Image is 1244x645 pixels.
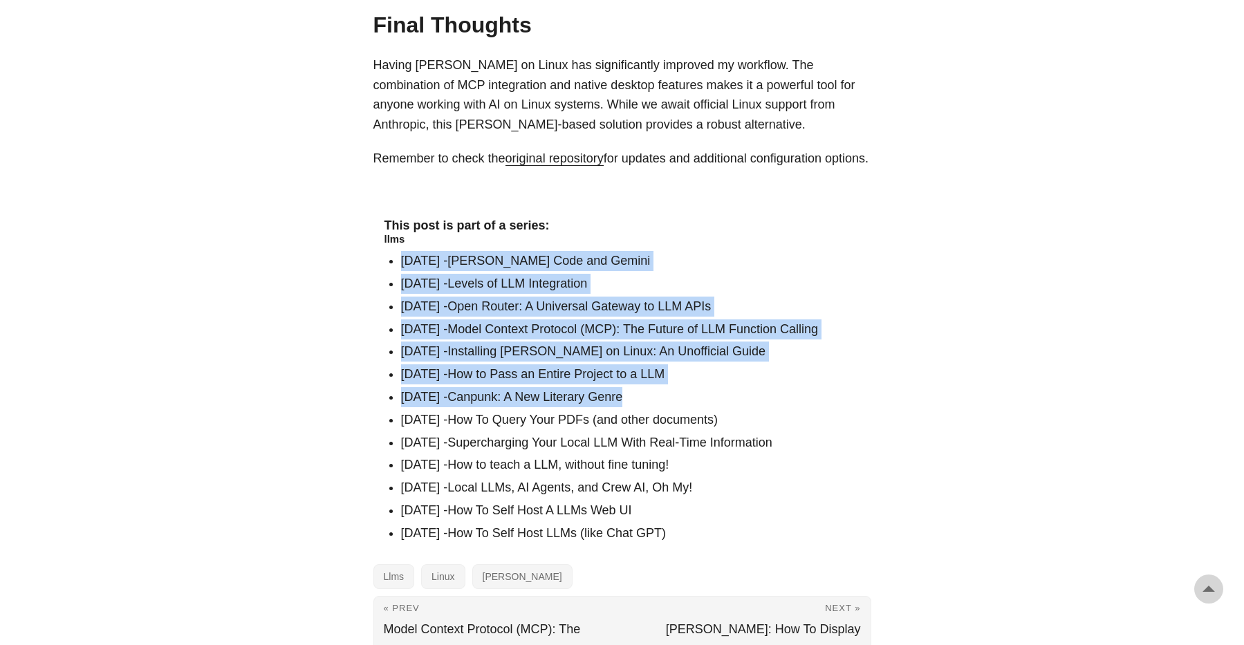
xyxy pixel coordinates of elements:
a: Installing [PERSON_NAME] on Linux: An Unofficial Guide [447,344,765,358]
p: Having [PERSON_NAME] on Linux has significantly improved my workflow. The combination of MCP inte... [373,55,871,135]
p: Remember to check the for updates and additional configuration options. [373,149,871,169]
a: How To Self Host LLMs (like Chat GPT) [447,526,666,540]
a: Llms [373,564,415,589]
a: Open Router: A Universal Gateway to LLM APIs [447,299,711,313]
li: [DATE] - [401,478,860,498]
li: [DATE] - [401,319,860,339]
span: Next » [825,603,860,613]
a: Canpunk: A New Literary Genre [447,390,622,404]
li: [DATE] - [401,501,860,521]
li: [DATE] - [401,251,860,271]
a: [PERSON_NAME] [472,564,573,589]
a: How To Query Your PDFs (and other documents) [447,413,718,427]
li: [DATE] - [401,410,860,430]
li: [DATE] - [401,364,860,384]
a: Linux [421,564,465,589]
a: Model Context Protocol (MCP): The Future of LLM Function Calling [447,322,818,336]
a: go to top [1194,574,1223,604]
li: [DATE] - [401,274,860,294]
a: original repository [505,151,604,165]
a: How to Pass an Entire Project to a LLM [447,367,665,381]
li: [DATE] - [401,455,860,475]
a: llms [384,233,405,245]
a: Local LLMs, AI Agents, and Crew AI, Oh My! [447,480,692,494]
a: How to teach a LLM, without fine tuning! [447,458,669,471]
span: « Prev [384,603,420,613]
li: [DATE] - [401,433,860,453]
a: Levels of LLM Integration [447,277,587,290]
h2: Final Thoughts [373,12,871,38]
a: [PERSON_NAME] Code and Gemini [447,254,650,268]
a: Supercharging Your Local LLM With Real-Time Information [447,436,772,449]
h4: This post is part of a series: [384,218,860,234]
li: [DATE] - [401,297,860,317]
li: [DATE] - [401,387,860,407]
li: [DATE] - [401,523,860,543]
a: How To Self Host A LLMs Web UI [447,503,631,517]
li: [DATE] - [401,342,860,362]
